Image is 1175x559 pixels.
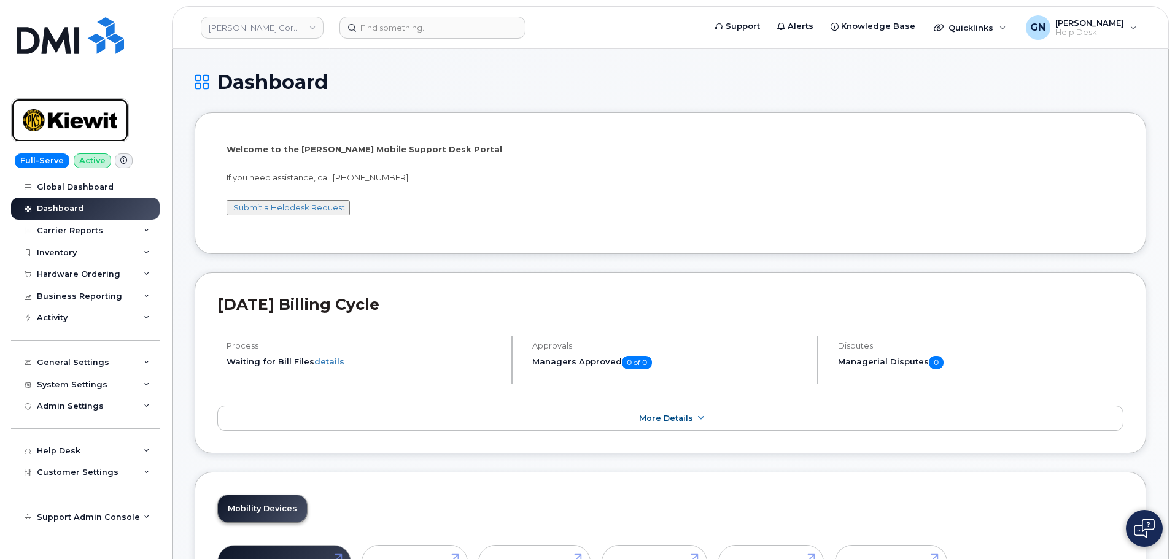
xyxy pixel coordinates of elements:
[532,356,807,369] h5: Managers Approved
[227,172,1114,183] p: If you need assistance, call [PHONE_NUMBER]
[233,202,345,212] a: Submit a Helpdesk Request
[838,341,1123,350] h4: Disputes
[227,200,350,215] button: Submit a Helpdesk Request
[314,357,344,366] a: details
[1134,519,1155,538] img: Open chat
[195,71,1146,93] h1: Dashboard
[622,356,652,369] span: 0 of 0
[218,495,307,522] a: Mobility Devices
[838,356,1123,369] h5: Managerial Disputes
[532,341,807,350] h4: Approvals
[227,356,501,368] li: Waiting for Bill Files
[217,295,1123,314] h2: [DATE] Billing Cycle
[929,356,944,369] span: 0
[227,341,501,350] h4: Process
[227,144,1114,155] p: Welcome to the [PERSON_NAME] Mobile Support Desk Portal
[639,414,693,423] span: More Details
